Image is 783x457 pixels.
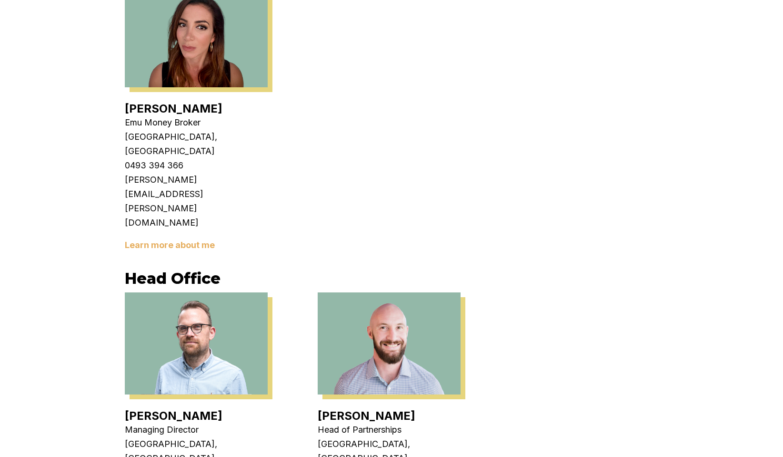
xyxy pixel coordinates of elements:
p: 0493 394 366 [125,158,268,173]
a: [PERSON_NAME] [318,409,415,423]
p: [PERSON_NAME][EMAIL_ADDRESS][PERSON_NAME][DOMAIN_NAME] [125,173,268,230]
img: Sam Crouch [318,292,461,395]
p: Head of Partnerships [318,423,461,437]
h3: Head Office [125,269,658,288]
p: Emu Money Broker [125,115,268,130]
a: [PERSON_NAME] [125,409,222,423]
img: Matt Leeburn [125,292,268,395]
a: [PERSON_NAME] [125,102,222,115]
a: Learn more about me [125,240,215,250]
p: Managing Director [125,423,268,437]
p: [GEOGRAPHIC_DATA], [GEOGRAPHIC_DATA] [125,130,268,158]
